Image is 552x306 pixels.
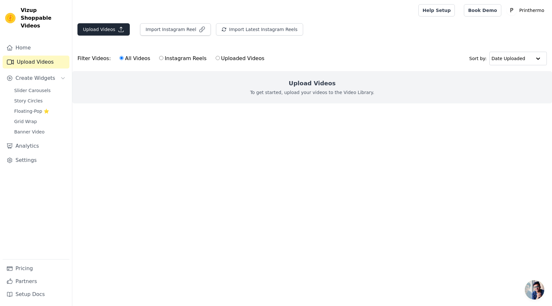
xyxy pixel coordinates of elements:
[216,23,303,36] button: Import Latest Instagram Reels
[289,79,335,88] h2: Upload Videos
[3,41,69,54] a: Home
[10,96,69,105] a: Story Circles
[14,98,43,104] span: Story Circles
[5,13,15,23] img: Vizup
[77,23,130,36] button: Upload Videos
[140,23,211,36] button: Import Instagram Reel
[159,54,207,63] label: Instagram Reels
[464,4,501,16] a: Book Demo
[77,51,268,66] div: Filter Videos:
[469,52,547,65] div: Sort by:
[250,89,374,96] p: To get started, upload your videos to the Video Library.
[3,154,69,167] a: Settings
[215,54,265,63] label: Uploaded Videos
[3,140,69,153] a: Analytics
[216,56,220,60] input: Uploaded Videos
[418,4,455,16] a: Help Setup
[14,129,45,135] span: Banner Video
[10,117,69,126] a: Grid Wrap
[3,275,69,288] a: Partners
[506,5,547,16] button: P Printhermo
[10,127,69,136] a: Banner Video
[21,6,67,30] span: Vizup Shoppable Videos
[517,5,547,16] p: Printhermo
[14,108,49,114] span: Floating-Pop ⭐
[525,280,544,300] a: Ouvrir le chat
[15,74,55,82] span: Create Widgets
[10,86,69,95] a: Slider Carousels
[510,7,513,14] text: P
[3,56,69,69] a: Upload Videos
[119,56,124,60] input: All Videos
[14,118,37,125] span: Grid Wrap
[159,56,163,60] input: Instagram Reels
[10,107,69,116] a: Floating-Pop ⭐
[14,87,51,94] span: Slider Carousels
[3,72,69,85] button: Create Widgets
[119,54,150,63] label: All Videos
[3,262,69,275] a: Pricing
[3,288,69,301] a: Setup Docs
